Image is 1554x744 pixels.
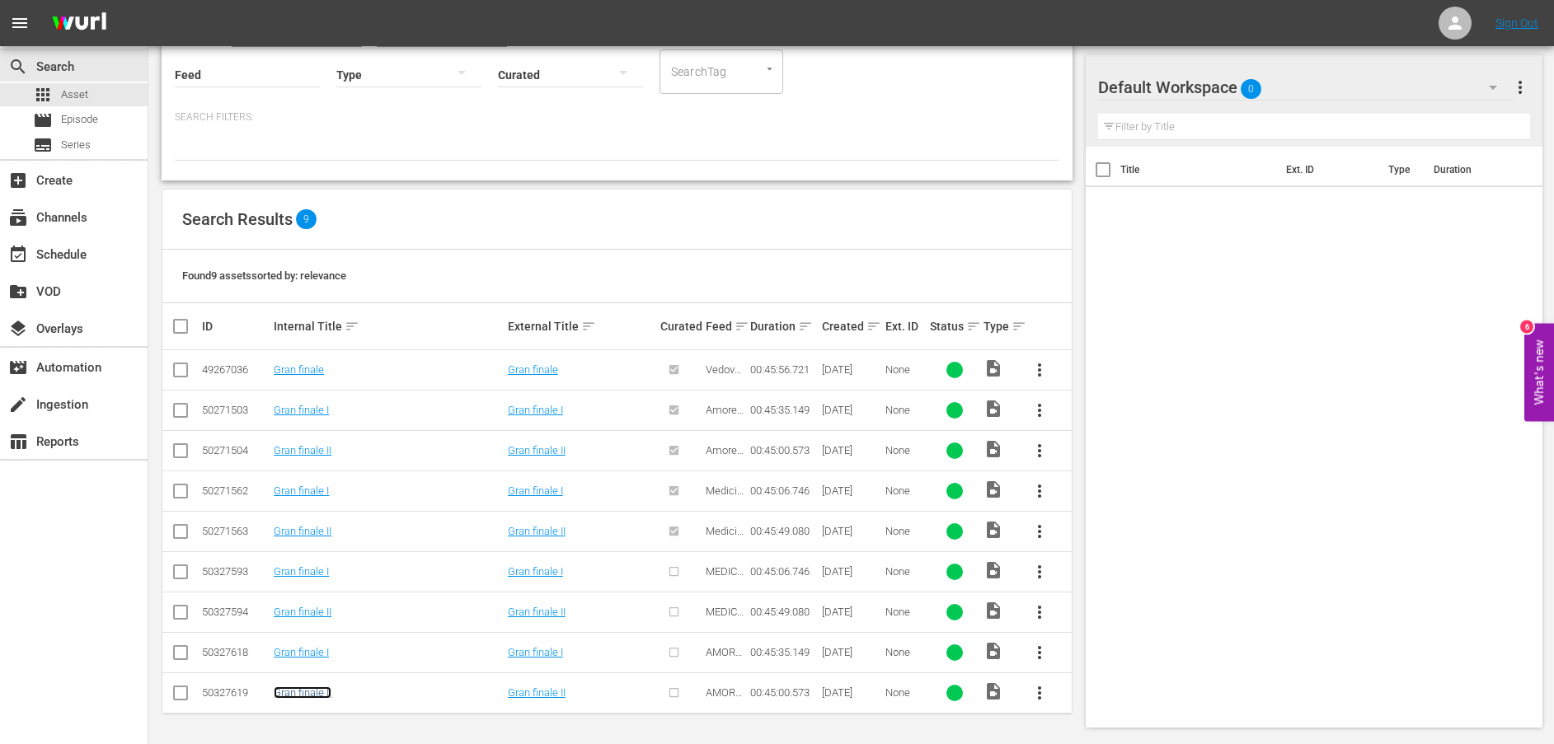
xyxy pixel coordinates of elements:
div: Status [930,316,979,336]
div: 00:45:35.149 [750,404,817,416]
span: Video [984,399,1003,419]
button: more_vert [1020,592,1059,632]
a: Gran finale I [508,404,563,416]
span: Video [984,520,1003,540]
div: 00:45:49.080 [750,606,817,618]
div: [DATE] [822,686,880,699]
span: Asset [33,85,53,105]
button: more_vert [1020,512,1059,551]
div: 00:45:06.746 [750,565,817,578]
div: None [885,404,926,416]
span: Search Results [182,209,293,229]
div: None [885,606,926,618]
span: Reports [8,432,28,452]
button: more_vert [1510,68,1530,107]
span: sort [866,319,881,334]
span: VOD [8,282,28,302]
a: Gran finale II [274,606,331,618]
span: sort [1012,319,1026,334]
th: Ext. ID [1276,147,1378,193]
span: 0 [1241,72,1261,106]
div: 50327593 [202,565,269,578]
span: Video [984,641,1003,661]
div: [DATE] [822,565,880,578]
span: MEDICI - VITA IN CORSIA [706,565,745,602]
button: Open [762,61,777,77]
span: movie [33,110,53,130]
div: ID [202,320,269,333]
span: sort [798,319,813,334]
a: Gran finale [508,363,558,376]
span: Automation [8,358,28,377]
p: Search Filters: [175,110,1059,124]
div: 50271563 [202,525,269,537]
div: [DATE] [822,606,880,618]
div: Feed [706,316,746,336]
button: Open Feedback Widget [1524,323,1554,421]
div: None [885,484,926,497]
a: Gran finale I [508,565,563,578]
button: more_vert [1020,552,1059,592]
a: Gran finale II [508,606,566,618]
a: Gran finale I [274,646,329,658]
span: more_vert [1030,562,1049,582]
div: [DATE] [822,525,880,537]
div: 50271503 [202,404,269,416]
div: [DATE] [822,444,880,456]
span: Video [984,358,1003,378]
div: 50327619 [202,686,269,699]
span: sort [966,319,981,334]
div: Internal Title [274,316,502,336]
div: Duration [750,316,817,336]
span: more_vert [1030,643,1049,662]
span: 9 [296,209,317,229]
span: Video [984,601,1003,620]
th: Duration [1424,147,1523,193]
span: Channels [8,208,28,227]
a: Gran finale II [274,686,331,699]
div: Type [984,316,1015,336]
a: Gran finale II [508,525,566,537]
span: Video [984,681,1003,701]
div: Curated [660,320,701,333]
a: Gran finale [274,363,324,376]
span: Vedove nere [706,363,741,388]
div: 00:45:00.573 [750,444,817,456]
div: 6 [1520,320,1533,333]
span: Ingestion [8,395,28,414]
span: MEDICI - VITA IN CORSIA [706,606,745,643]
button: more_vert [1020,431,1059,470]
span: Medici - Vita in [GEOGRAPHIC_DATA] [706,525,744,587]
a: Gran finale I [508,646,563,658]
span: more_vert [1510,77,1530,97]
div: [DATE] [822,646,880,658]
img: ans4CAIJ8jUAAAAAAAAAAAAAAAAAAAAAAAAgQb4GAAAAAAAAAAAAAAAAAAAAAAAAJMjXAAAAAAAAAAAAAAAAAAAAAAAAgAT5G... [40,4,119,43]
div: Created [822,316,880,336]
span: sort [345,319,359,334]
a: Gran finale II [508,686,566,699]
a: Sign Out [1495,16,1538,30]
div: Default Workspace [1098,64,1514,110]
a: Gran finale I [274,565,329,578]
a: Gran finale II [274,525,331,537]
a: Gran finale II [274,444,331,456]
button: more_vert [1020,633,1059,672]
span: Medici - Vita in [GEOGRAPHIC_DATA] [706,484,744,546]
th: Type [1378,147,1424,193]
span: Create [8,171,28,190]
div: External Title [508,316,655,336]
div: [DATE] [822,363,880,376]
span: Overlays [8,319,28,339]
div: 00:45:00.573 [750,686,817,699]
span: search [8,57,28,77]
span: event_available [8,245,28,264]
div: [DATE] [822,484,880,497]
a: Gran finale I [274,484,329,497]
span: more_vert [1030,400,1049,420]
span: Amore Mortale [706,444,744,469]
div: 50327618 [202,646,269,658]
button: more_vert [1020,391,1059,430]
div: None [885,686,926,699]
div: 50271562 [202,484,269,497]
a: Gran finale I [508,484,563,497]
